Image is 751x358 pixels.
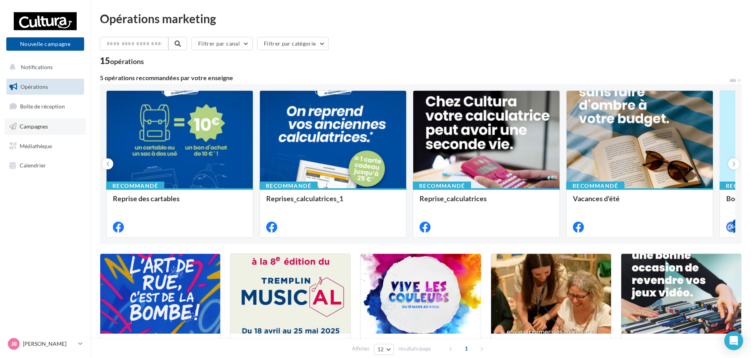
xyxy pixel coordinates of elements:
[100,75,729,81] div: 5 opérations recommandées par votre enseigne
[413,182,471,190] div: Recommandé
[352,345,370,352] span: Afficher
[5,98,86,115] a: Boîte de réception
[5,138,86,154] a: Médiathèque
[5,157,86,174] a: Calendrier
[6,336,84,351] a: JB [PERSON_NAME]
[5,118,86,135] a: Campagnes
[11,340,17,348] span: JB
[100,13,742,24] div: Opérations marketing
[724,331,743,350] div: Open Intercom Messenger
[260,182,318,190] div: Recommandé
[113,195,247,210] div: Reprise des cartables
[20,83,48,90] span: Opérations
[5,59,83,75] button: Notifications
[460,342,473,355] span: 1
[20,162,46,169] span: Calendrier
[573,195,707,210] div: Vacances d'été
[377,346,384,352] span: 12
[733,219,740,226] div: 4
[5,79,86,95] a: Opérations
[20,103,65,110] span: Boîte de réception
[257,37,329,50] button: Filtrer par catégorie
[6,37,84,51] button: Nouvelle campagne
[266,195,400,210] div: Reprises_calculatrices_1
[20,142,52,149] span: Médiathèque
[21,64,53,70] span: Notifications
[398,345,431,352] span: résultats/page
[20,123,48,130] span: Campagnes
[374,344,394,355] button: 12
[23,340,75,348] p: [PERSON_NAME]
[420,195,553,210] div: Reprise_calculatrices
[106,182,164,190] div: Recommandé
[110,58,144,65] div: opérations
[191,37,253,50] button: Filtrer par canal
[566,182,624,190] div: Recommandé
[100,57,144,65] div: 15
